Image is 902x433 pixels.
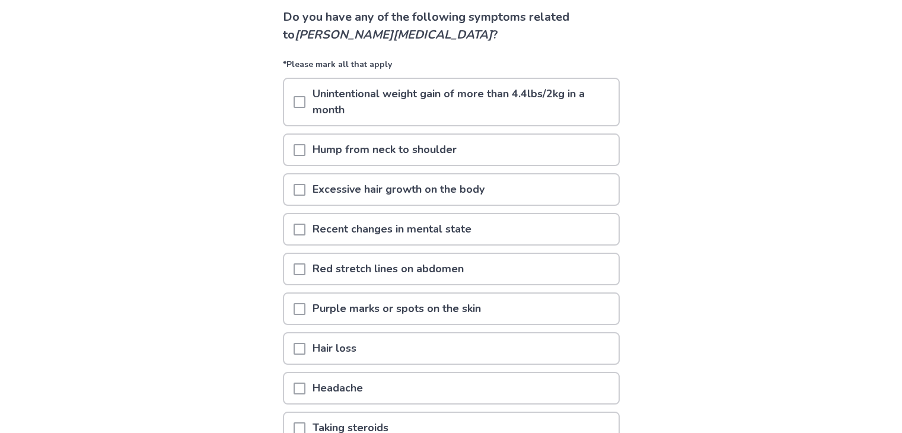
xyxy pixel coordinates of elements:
[305,254,471,284] p: Red stretch lines on abdomen
[305,79,619,125] p: Unintentional weight gain of more than 4.4lbs/2kg in a month
[283,58,620,78] p: *Please mark all that apply
[305,373,370,403] p: Headache
[283,8,620,44] p: Do you have any of the following symptoms related to ?
[305,174,492,205] p: Excessive hair growth on the body
[295,27,492,43] i: [PERSON_NAME][MEDICAL_DATA]
[305,294,488,324] p: Purple marks or spots on the skin
[305,214,479,244] p: Recent changes in mental state
[305,333,364,364] p: Hair loss
[305,135,464,165] p: Hump from neck to shoulder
